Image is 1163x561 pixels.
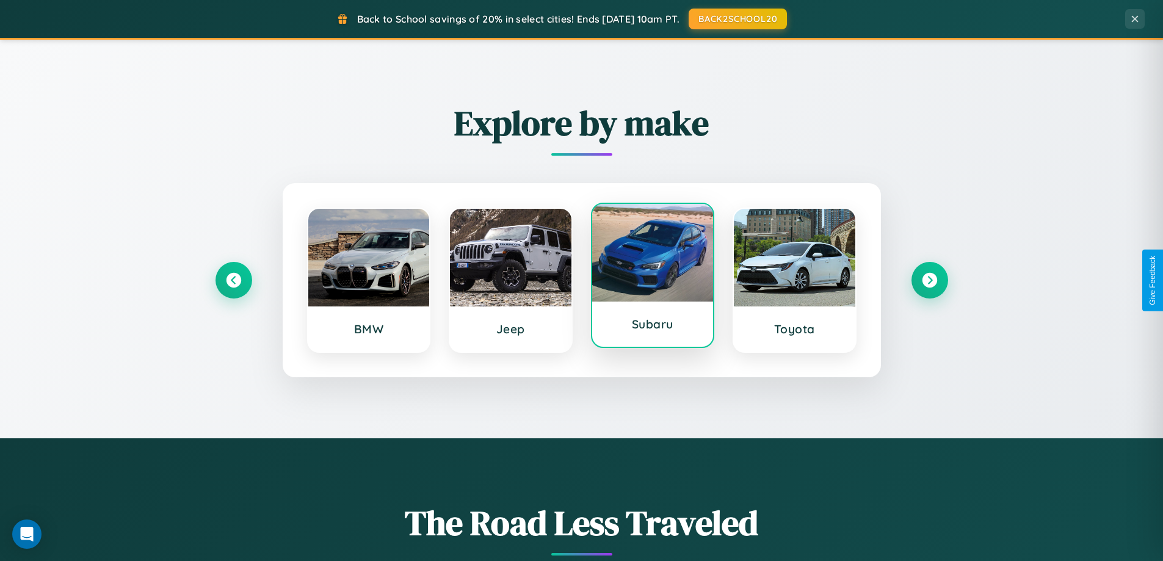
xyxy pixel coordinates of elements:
div: Open Intercom Messenger [12,519,42,549]
button: BACK2SCHOOL20 [689,9,787,29]
h3: Jeep [462,322,559,336]
h2: Explore by make [216,100,948,147]
h3: Subaru [604,317,701,331]
h3: Toyota [746,322,843,336]
div: Give Feedback [1148,256,1157,305]
h3: BMW [321,322,418,336]
h1: The Road Less Traveled [216,499,948,546]
span: Back to School savings of 20% in select cities! Ends [DATE] 10am PT. [357,13,679,25]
